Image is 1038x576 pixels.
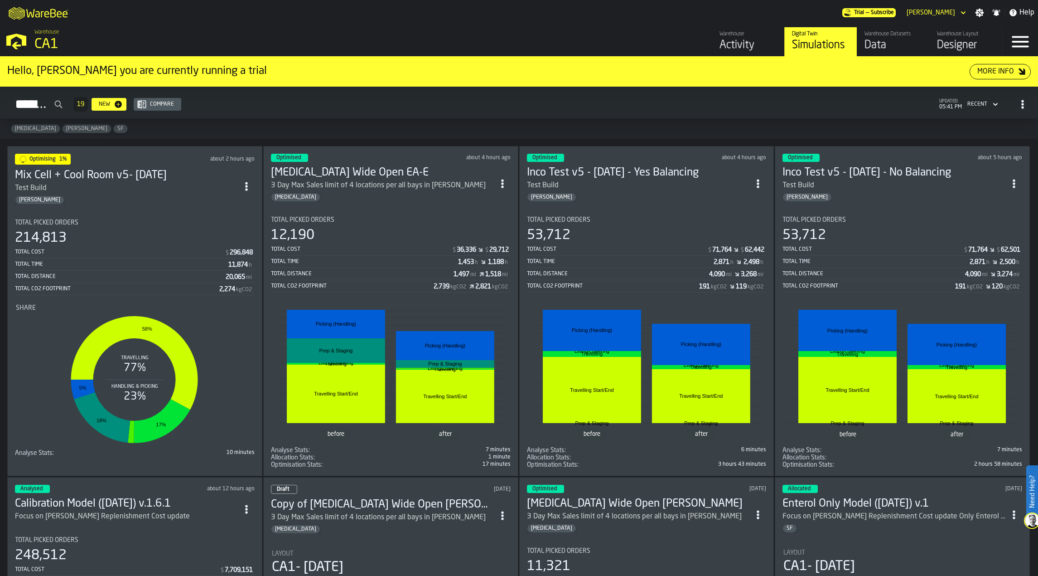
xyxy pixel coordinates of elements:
div: Stat Value [999,259,1015,266]
span: 2,930,300 [782,461,1022,469]
div: 6 minutes [648,447,766,453]
div: Focus on EA-EC Replenishment Cost update Only Enterol Aisles and SKUs [782,511,1006,522]
div: Test Build [527,180,559,191]
div: Title [783,549,1021,556]
div: Title [271,454,389,461]
div: Mix Cell + Cool Room v5- 10.1.25 [15,168,238,183]
div: Warehouse Datasets [864,31,922,37]
div: 10 minutes [136,449,254,456]
span: h [1016,259,1019,266]
div: Stat Value [485,271,501,278]
div: CA1- [DATE] [272,559,343,576]
span: kgCO2 [450,284,466,290]
div: Total Cost [271,246,452,253]
div: Updated: 9/30/2025, 2:43:23 PM Created: 9/30/2025, 10:37:26 AM [921,486,1022,492]
span: $ [453,247,456,254]
div: Title [15,537,255,544]
div: Updated: 10/1/2025, 1:19:11 PM Created: 10/1/2025, 11:13:41 AM [666,155,766,161]
div: status-3 2 [271,154,308,162]
div: Focus on EA-EC Replenishment Cost update [15,511,238,522]
div: Updated: 10/1/2025, 1:58:56 PM Created: 10/1/2025, 9:07:41 AM [410,155,510,161]
div: stat-Optimisation Stats: [271,461,511,469]
label: Need Help? [1027,466,1037,517]
div: Title [782,454,900,461]
div: DropdownMenuValue-Gregg Arment [903,7,968,18]
div: 3 Day Max Sales limit of 4 locations per all bays in EA-EC [527,511,750,522]
span: mi [470,272,476,278]
div: Total Cost [15,566,220,573]
div: stat- [272,302,510,445]
span: 2,930,300 [527,461,767,469]
span: Analyse Stats: [15,449,54,457]
div: Enteral Wide Open EA-EC [527,497,750,511]
span: kgCO2 [1004,284,1019,290]
span: Total Picked Orders [782,216,846,224]
text: after [951,431,964,438]
div: Designer [937,38,995,53]
span: h [505,259,508,266]
div: Data [864,38,922,53]
div: 7 minutes [392,447,510,453]
div: Title [16,304,254,312]
div: New [95,101,114,107]
div: stat-Analyse Stats: [271,447,511,454]
div: Stat Value [454,271,469,278]
a: link-to-/wh/i/76e2a128-1b54-4d66-80d4-05ae4c277723/data [857,27,929,56]
div: Total Cost [782,246,963,253]
span: Optimisation Stats: [527,461,579,469]
div: stat-Allocation Stats: [527,454,767,461]
span: Warehouse [34,29,59,35]
div: Title [271,461,389,469]
div: Title [782,447,900,454]
div: Title [272,550,510,557]
div: stat-Allocation Stats: [271,454,511,461]
span: Analyse Stats: [782,447,821,454]
span: Optimised [532,486,557,492]
span: Gregg [63,126,111,132]
div: Hello, [PERSON_NAME] you are currently running a trial [7,64,970,78]
div: Updated: 9/30/2025, 2:54:08 PM Created: 9/30/2025, 2:51:43 PM [666,486,766,492]
span: mi [502,272,508,278]
span: $ [708,247,711,254]
span: $ [226,250,229,256]
div: 248,512 [15,547,67,564]
div: status-3 2 [15,485,50,493]
div: Stat Value [736,283,747,290]
div: Stat Value [699,283,710,290]
span: Draft [277,487,290,492]
span: Allocation Stats: [271,454,315,461]
section: card-SimulationDashboardCard-optimising [15,212,255,457]
h3: Calibration Model ([DATE]) v.1.6.1 [15,497,238,511]
div: Title [527,216,767,224]
span: Allocation Stats: [782,454,826,461]
text: before [328,431,344,438]
div: Total Cost [527,246,708,253]
div: Stat Value [743,259,759,266]
div: status-3 2 [527,154,564,162]
div: stat- [528,302,766,445]
div: Test Build [15,183,47,194]
div: 1 minute [392,454,510,460]
div: 17 minutes [392,461,510,468]
div: Title [527,547,767,555]
div: Total Distance [782,271,965,277]
div: Title [15,219,255,226]
div: Stat Value [219,286,235,293]
div: status-3 2 [527,485,564,493]
span: mi [982,272,988,278]
span: kgCO2 [236,287,252,293]
span: Enteral [11,126,60,132]
div: stat-Analyse Stats: [782,447,1022,454]
span: SF [114,126,127,132]
div: Stat Value [741,271,757,278]
span: Total Picked Orders [271,216,334,224]
label: button-toggle-Notifications [988,8,1004,17]
span: updated: [939,99,962,104]
div: 3 Day Max Sales limit of 4 locations per all bays in [PERSON_NAME] [271,512,486,523]
span: Gregg [783,194,831,200]
span: Allocated [788,486,811,492]
span: h [475,259,478,266]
